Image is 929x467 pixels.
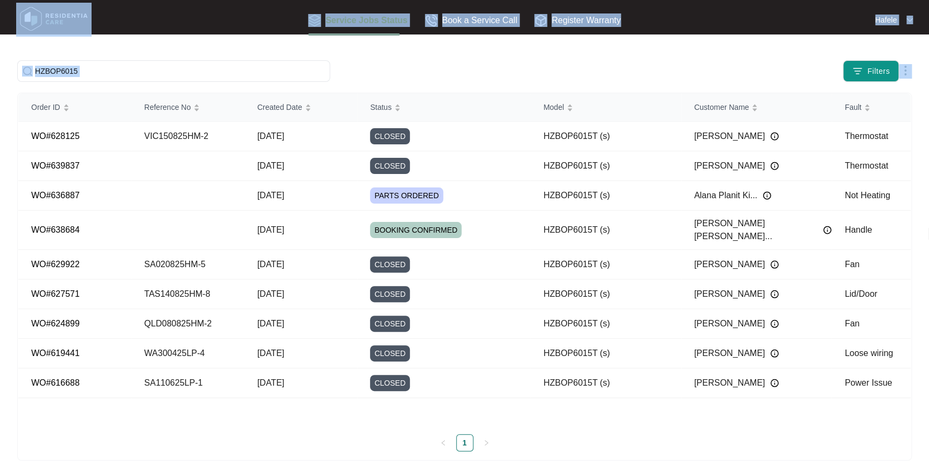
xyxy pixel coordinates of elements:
div: Register Warranty [534,13,620,27]
th: Reference No [131,93,245,122]
td: Thermostat [832,122,911,151]
a: WO#638684 [31,225,80,234]
td: HZBOP6015T (s) [530,339,681,368]
span: CLOSED [370,128,410,144]
td: VIC150825HM-2 [131,122,245,151]
span: [PERSON_NAME] [694,159,765,172]
span: Alana Planit Ki... [694,189,757,202]
span: [DATE] [257,348,284,358]
span: PARTS ORDERED [370,187,443,204]
td: SA020825HM-5 [131,250,245,280]
button: left [435,434,452,451]
img: Register Warranty icon [534,14,547,27]
td: Lid/Door [832,280,911,309]
td: TAS140825HM-8 [131,280,245,309]
span: [PERSON_NAME] [694,258,765,271]
span: Status [370,101,392,113]
span: [PERSON_NAME] [PERSON_NAME]... [694,217,818,243]
img: filter icon [852,66,863,76]
td: HZBOP6015T (s) [530,211,681,250]
span: BOOKING CONFIRMED [370,222,462,238]
li: 1 [456,434,473,451]
li: Next Page [478,434,495,451]
img: Info icon [763,191,771,200]
td: HZBOP6015T (s) [530,151,681,181]
a: WO#616688 [31,378,80,387]
td: Fan [832,250,911,280]
img: search-icon [22,66,33,76]
img: Info icon [770,379,779,387]
td: Thermostat [832,151,911,181]
a: WO#628125 [31,131,80,141]
img: dropdown arrow [906,17,913,23]
img: Info icon [770,260,779,269]
a: WO#619441 [31,348,80,358]
span: [DATE] [257,289,284,298]
span: [PERSON_NAME] [694,377,765,389]
th: Customer Name [681,93,832,122]
span: CLOSED [370,286,410,302]
td: Not Heating [832,181,911,211]
img: Info icon [770,290,779,298]
span: [DATE] [257,161,284,170]
button: right [478,434,495,451]
img: Info icon [770,319,779,328]
a: WO#624899 [31,319,80,328]
span: [PERSON_NAME] [694,347,765,360]
a: WO#636887 [31,191,80,200]
span: [PERSON_NAME] [694,317,765,330]
span: right [483,440,490,446]
td: QLD080825HM-2 [131,309,245,339]
img: Service Jobs Status icon [308,14,321,27]
span: left [440,440,446,446]
span: Filters [867,66,890,77]
span: [DATE] [257,191,284,200]
span: [PERSON_NAME] [694,288,765,301]
span: [DATE] [257,260,284,269]
span: Reference No [144,101,191,113]
td: Loose wiring [832,339,911,368]
span: Created Date [257,101,302,113]
img: Info icon [770,349,779,358]
td: HZBOP6015T (s) [530,280,681,309]
span: CLOSED [370,316,410,332]
th: Fault [832,93,911,122]
a: WO#629922 [31,260,80,269]
span: CLOSED [370,345,410,361]
span: Customer Name [694,101,749,113]
span: [PERSON_NAME] [694,130,765,143]
span: Order ID [31,101,60,113]
input: Search by Order Id, Assignee Name, Reference No, Customer Name and Model [35,65,325,77]
div: Service Jobs Status [308,13,407,27]
img: Info icon [770,132,779,141]
td: HZBOP6015T (s) [530,181,681,211]
a: 1 [457,435,473,451]
span: [DATE] [257,319,284,328]
img: Info icon [823,226,832,234]
li: Previous Page [435,434,452,451]
td: HZBOP6015T (s) [530,122,681,151]
span: [DATE] [257,378,284,387]
td: HZBOP6015T (s) [530,309,681,339]
div: Book a Service Call [425,13,518,27]
th: Created Date [245,93,358,122]
img: dropdown arrow [899,64,912,77]
img: residentia care logo [16,3,92,35]
td: HZBOP6015T (s) [530,250,681,280]
span: CLOSED [370,256,410,273]
td: WA300425LP-4 [131,339,245,368]
a: WO#639837 [31,161,80,170]
button: filter iconFilters [843,60,899,82]
td: Handle [832,211,911,250]
img: Info icon [770,162,779,170]
th: Order ID [18,93,131,122]
td: HZBOP6015T (s) [530,368,681,398]
td: SA110625LP-1 [131,368,245,398]
th: Status [357,93,530,122]
span: [DATE] [257,225,284,234]
td: Power Issue [832,368,911,398]
th: Model [530,93,681,122]
p: Hafele [875,15,897,25]
span: Model [543,101,564,113]
span: [DATE] [257,131,284,141]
